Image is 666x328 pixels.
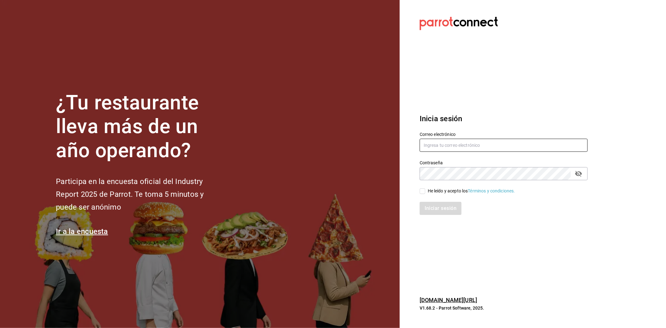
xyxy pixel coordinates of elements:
button: passwordField [573,168,584,179]
h2: Participa en la encuesta oficial del Industry Report 2025 de Parrot. Te toma 5 minutos y puede se... [56,175,224,213]
a: Términos y condiciones. [468,188,515,193]
input: Ingresa tu correo electrónico [420,139,588,152]
a: Ir a la encuesta [56,227,108,236]
p: V1.68.2 - Parrot Software, 2025. [420,305,588,311]
h1: ¿Tu restaurante lleva más de un año operando? [56,91,224,163]
a: [DOMAIN_NAME][URL] [420,297,477,303]
label: Contraseña [420,161,588,165]
label: Correo electrónico [420,132,588,137]
div: He leído y acepto los [428,188,515,194]
h3: Inicia sesión [420,113,588,124]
